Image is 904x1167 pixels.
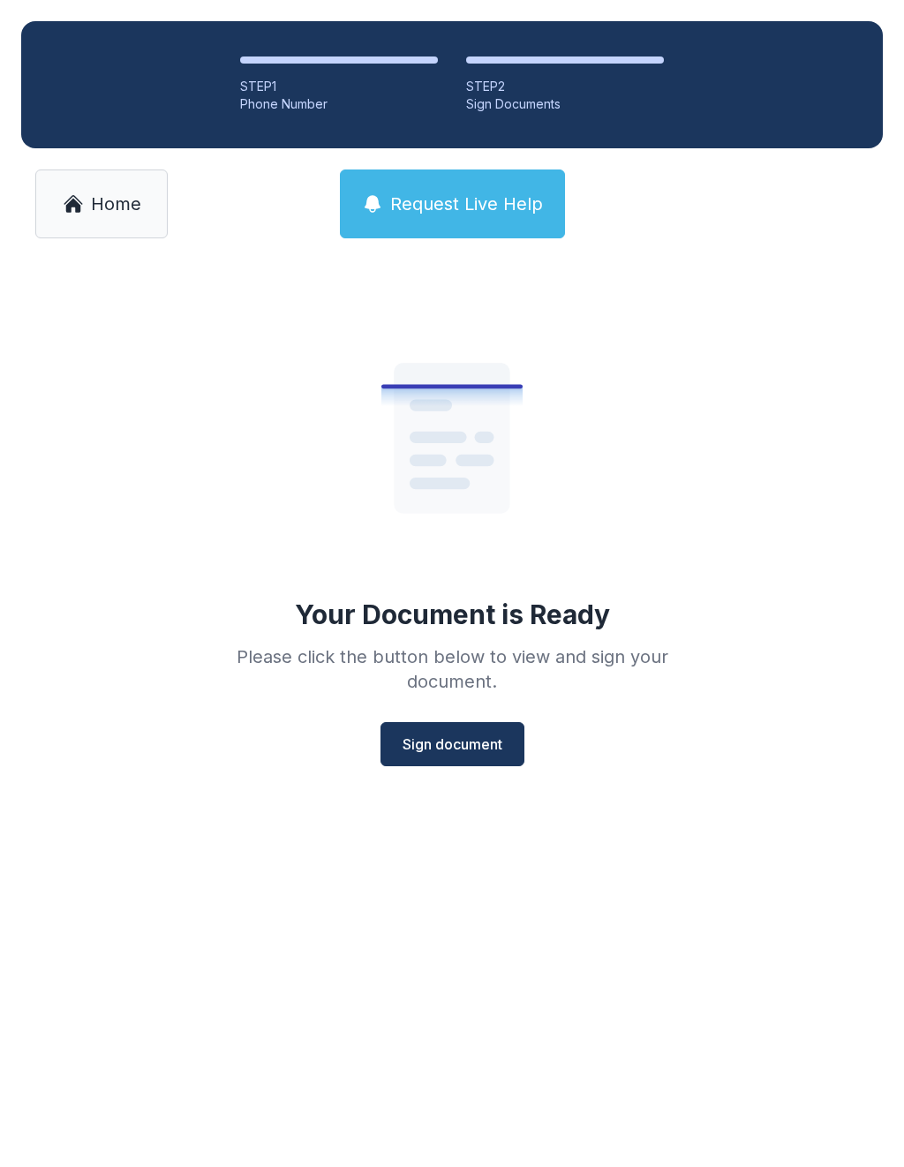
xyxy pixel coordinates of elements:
[295,599,610,630] div: Your Document is Ready
[466,78,664,95] div: STEP 2
[390,192,543,216] span: Request Live Help
[466,95,664,113] div: Sign Documents
[91,192,141,216] span: Home
[240,78,438,95] div: STEP 1
[403,734,502,755] span: Sign document
[240,95,438,113] div: Phone Number
[198,644,706,694] div: Please click the button below to view and sign your document.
